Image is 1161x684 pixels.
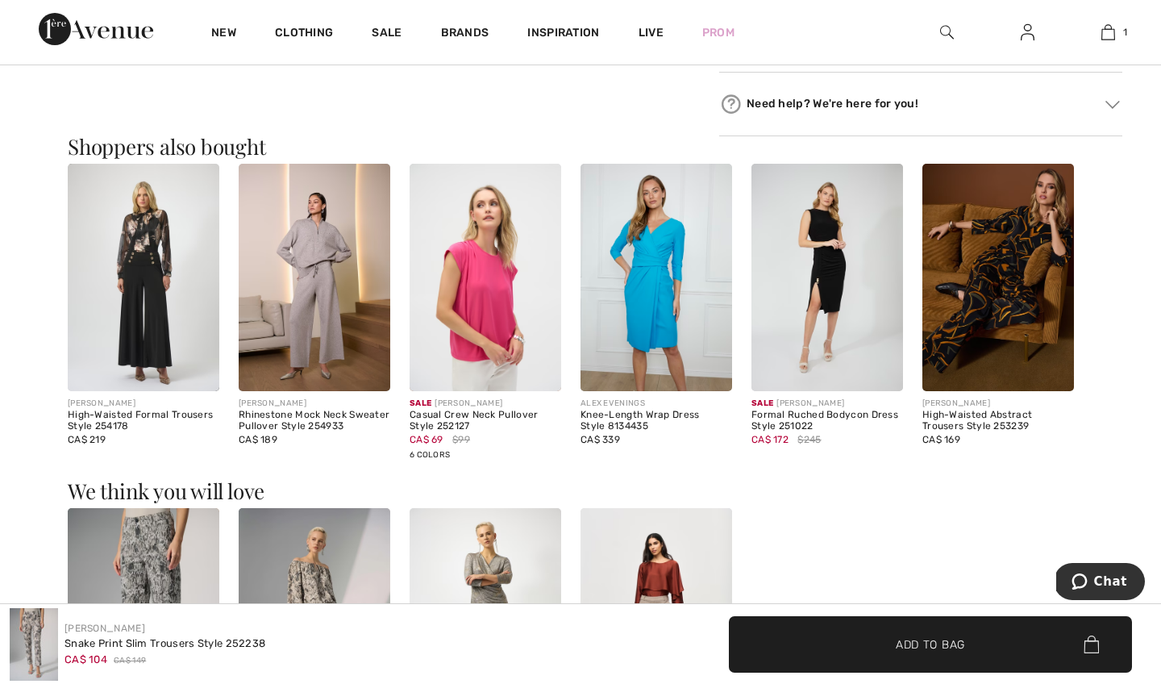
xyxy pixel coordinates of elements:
[239,164,390,391] img: Rhinestone Mock Neck Sweater Pullover Style 254933
[1068,23,1147,42] a: 1
[751,398,903,410] div: [PERSON_NAME]
[68,136,1093,157] h3: Shoppers also bought
[1084,636,1099,653] img: Bag.svg
[922,398,1074,410] div: [PERSON_NAME]
[452,432,470,447] span: $99
[702,24,734,41] a: Prom
[1056,563,1145,603] iframe: Opens a widget where you can chat to one of our agents
[896,636,965,653] span: Add to Bag
[239,398,390,410] div: [PERSON_NAME]
[64,636,265,652] div: Snake Print Slim Trousers Style 252238
[580,398,732,410] div: ALEX EVENINGS
[410,398,561,410] div: [PERSON_NAME]
[527,26,599,43] span: Inspiration
[114,655,146,667] span: CA$ 149
[751,434,789,445] span: CA$ 172
[797,432,821,447] span: $245
[1008,23,1047,43] a: Sign In
[751,398,773,408] span: Sale
[719,92,1122,116] div: Need help? We're here for you!
[580,164,732,391] img: Knee-Length Wrap Dress Style 8134435
[64,623,145,634] a: [PERSON_NAME]
[239,410,390,432] div: Rhinestone Mock Neck Sweater Pullover Style 254933
[441,26,489,43] a: Brands
[68,434,106,445] span: CA$ 219
[1123,25,1127,40] span: 1
[922,164,1074,391] img: High-Waisted Abstract Trousers Style 253239
[1021,23,1034,42] img: My Info
[729,616,1132,673] button: Add to Bag
[410,410,561,432] div: Casual Crew Neck Pullover Style 252127
[1105,101,1120,109] img: Arrow2.svg
[211,26,236,43] a: New
[580,434,620,445] span: CA$ 339
[372,26,402,43] a: Sale
[922,410,1074,432] div: High-Waisted Abstract Trousers Style 253239
[922,434,960,445] span: CA$ 169
[68,481,1093,502] h3: We think you will love
[751,410,903,432] div: Formal Ruched Bodycon Dress Style 251022
[68,398,219,410] div: [PERSON_NAME]
[10,608,58,681] img: Snake Print Slim Trousers Style 252238
[68,164,219,391] img: High-Waisted Formal Trousers Style 254178
[1101,23,1115,42] img: My Bag
[68,410,219,432] div: High-Waisted Formal Trousers Style 254178
[639,24,664,41] a: Live
[751,164,903,391] img: Formal Ruched Bodycon Dress Style 251022
[410,164,561,391] img: Casual Crew Neck Pullover Style 252127
[940,23,954,42] img: search the website
[239,434,277,445] span: CA$ 189
[410,434,443,445] span: CA$ 69
[580,410,732,432] div: Knee-Length Wrap Dress Style 8134435
[64,653,107,665] span: CA$ 104
[275,26,333,43] a: Clothing
[410,398,431,408] span: Sale
[39,13,153,45] img: 1ère Avenue
[410,450,450,460] span: 6 Colors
